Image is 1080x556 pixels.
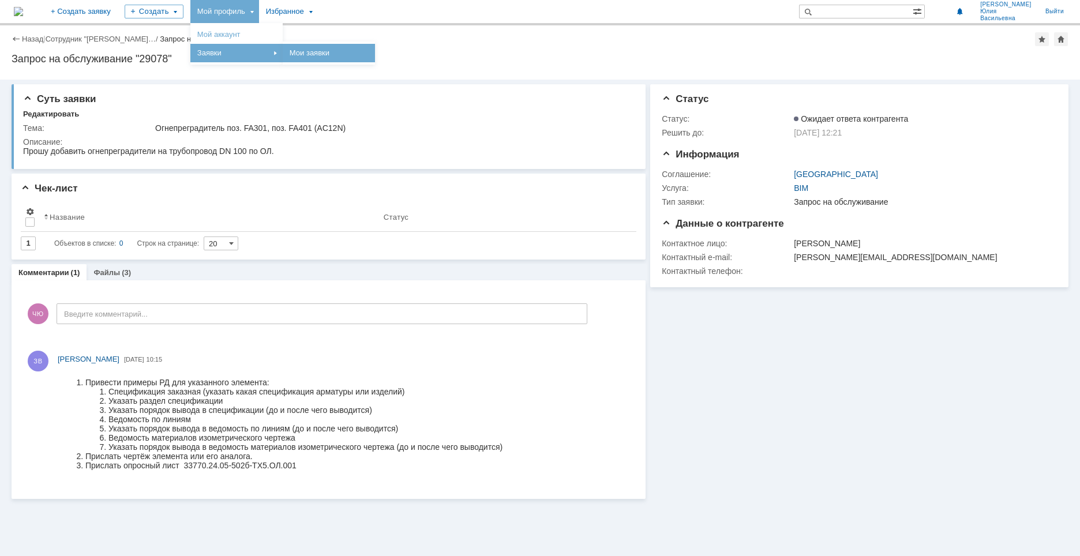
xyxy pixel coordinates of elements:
a: Мой аккаунт [193,28,280,42]
th: Название [39,202,379,232]
li: Указать раздел спецификации [51,27,445,36]
div: Описание: [23,137,631,146]
li: Указать порядок вывода в спецификации (до и после чего выводится) [51,36,445,45]
span: Ожидает ответа контрагента [794,114,908,123]
li: Прислать опросный лист 33770.24.05-502б-ТХ5.ОЛ.001 [28,91,445,100]
span: Расширенный поиск [913,5,924,16]
div: [PERSON_NAME] [794,239,1051,248]
span: Васильевна [980,15,1032,22]
a: Файлы [93,268,120,277]
div: Добавить в избранное [1035,32,1049,46]
div: Редактировать [23,110,79,119]
div: Соглашение: [662,170,792,179]
a: Назад [22,35,43,43]
li: Ведомость по линиям [51,45,445,54]
span: Чек-лист [21,183,78,194]
div: Статус: [662,114,792,123]
div: Запрос на обслуживание "29078" [12,53,1068,65]
div: Огнепреградитель поз. FA301, поз. FA401 (AC12N) [155,123,628,133]
div: Контактный телефон: [662,266,792,276]
div: Запрос на обслуживание [794,197,1051,206]
a: Сотрудник "[PERSON_NAME]… [46,35,156,43]
div: Контактный e-mail: [662,253,792,262]
div: Статус [384,213,408,221]
div: Тема: [23,123,153,133]
a: Мои заявки [285,46,373,60]
div: Запрос на обслуживание "29078" [160,35,276,43]
span: [DATE] 12:21 [794,128,842,137]
span: Объектов в списке: [54,239,116,247]
i: Строк на странице: [54,236,199,250]
a: Перейти на домашнюю страницу [14,7,23,16]
span: [DATE] [124,356,144,363]
li: Указать порядок вывода в ведомость материалов изометрического чертежа (до и после чего выводится) [51,73,445,82]
th: Статус [379,202,627,232]
li: Указать порядок вывода в ведомость по линиям (до и после чего выводится) [51,54,445,63]
span: [PERSON_NAME] [980,1,1032,8]
span: 10:15 [147,356,163,363]
div: Название [50,213,85,221]
a: [GEOGRAPHIC_DATA] [794,170,878,179]
div: | [43,34,45,43]
span: Данные о контрагенте [662,218,784,229]
div: Контактное лицо: [662,239,792,248]
li: Прислать чертёж элемента или его аналога. [28,82,445,91]
a: BIM [794,183,808,193]
li: Привести примеры РД для указанного элемента: [28,8,445,17]
div: (1) [71,268,80,277]
span: Информация [662,149,739,160]
div: Решить до: [662,128,792,137]
div: Заявки [193,46,280,60]
div: Тип заявки: [662,197,792,206]
span: Суть заявки [23,93,96,104]
div: 0 [119,236,123,250]
span: Юлия [980,8,1032,15]
li: Ведомость материалов изометрического чертежа [51,63,445,73]
a: [PERSON_NAME] [58,354,119,365]
span: [PERSON_NAME] [58,355,119,363]
div: Сделать домашней страницей [1054,32,1068,46]
a: Комментарии [18,268,69,277]
div: Услуга: [662,183,792,193]
div: [PERSON_NAME][EMAIL_ADDRESS][DOMAIN_NAME] [794,253,1051,262]
span: Статус [662,93,708,104]
span: Настройки [25,207,35,216]
div: / [46,35,160,43]
span: ЧЮ [28,303,48,324]
div: Создать [125,5,183,18]
div: (3) [122,268,131,277]
img: logo [14,7,23,16]
li: Спецификация заказная (указать какая спецификация арматуры или изделий) [51,17,445,27]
